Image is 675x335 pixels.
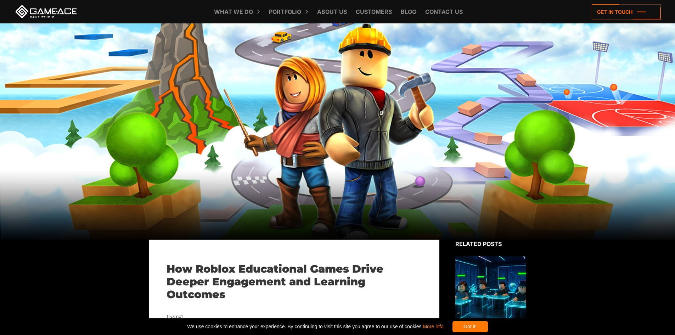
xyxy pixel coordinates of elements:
[187,321,443,332] span: We use cookies to enhance your experience. By continuing to visit this site you agree to our use ...
[167,263,422,301] h1: How Roblox Educational Games Drive Deeper Engagement and Learning Outcomes
[592,4,661,19] a: Get in touch
[423,324,443,329] a: More info
[455,240,526,248] div: Related posts
[455,256,526,321] img: Related
[167,313,422,322] div: [DATE]
[452,321,488,332] div: Got it!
